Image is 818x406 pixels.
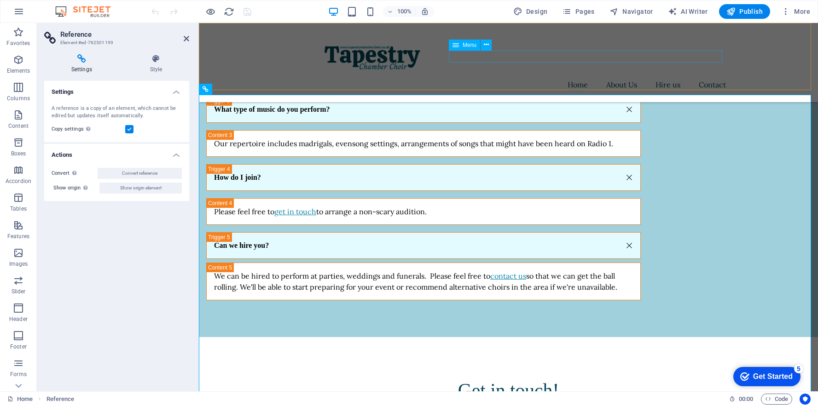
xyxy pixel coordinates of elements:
[98,168,182,179] button: Convert reference
[27,10,67,18] div: Get Started
[7,67,30,74] p: Elements
[46,394,75,405] nav: breadcrumb
[513,7,548,16] span: Design
[9,260,28,268] p: Images
[44,54,123,74] h4: Settings
[729,394,754,405] h6: Session time
[205,6,216,17] button: Click here to leave preview mode and continue editing
[11,150,26,157] p: Boxes
[7,394,33,405] a: Click to cancel selection. Double-click to open Pages
[606,4,657,19] button: Navigator
[68,2,77,11] div: 5
[122,168,157,179] span: Convert reference
[397,6,412,17] h6: 100%
[10,343,27,350] p: Footer
[558,4,598,19] button: Pages
[726,7,763,16] span: Publish
[224,6,234,17] i: Reload page
[8,122,29,130] p: Content
[463,42,476,48] span: Menu
[6,177,31,185] p: Accordion
[7,233,29,240] p: Features
[60,30,189,39] h2: Reference
[739,394,753,405] span: 00 00
[123,54,189,74] h4: Style
[7,5,75,24] div: Get Started 5 items remaining, 0% complete
[668,7,708,16] span: AI Writer
[53,183,99,194] label: Show origin
[719,4,770,19] button: Publish
[510,4,551,19] button: Design
[46,394,75,405] span: Click to select. Double-click to edit
[745,395,747,402] span: :
[510,4,551,19] div: Design (Ctrl+Alt+Y)
[765,394,788,405] span: Code
[9,315,28,323] p: Header
[609,7,653,16] span: Navigator
[800,394,811,405] button: Usercentrics
[10,371,27,378] p: Forms
[52,105,182,120] div: A reference is a copy of an element, which cannot be edited but updates itself automatically.
[421,7,429,16] i: On resize automatically adjust zoom level to fit chosen device.
[383,6,416,17] button: 100%
[12,288,26,295] p: Slider
[562,7,594,16] span: Pages
[761,394,792,405] button: Code
[10,205,27,212] p: Tables
[781,7,810,16] span: More
[53,6,122,17] img: Editor Logo
[7,95,30,102] p: Columns
[60,39,171,47] h3: Element #ed-762501199
[223,6,234,17] button: reload
[99,183,182,194] button: Show origin element
[120,183,162,194] span: Show origin element
[52,168,98,179] label: Convert
[52,124,125,135] label: Copy settings
[6,40,30,47] p: Favorites
[44,81,189,97] h4: Settings
[777,4,814,19] button: More
[44,144,189,160] h4: Actions
[664,4,712,19] button: AI Writer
